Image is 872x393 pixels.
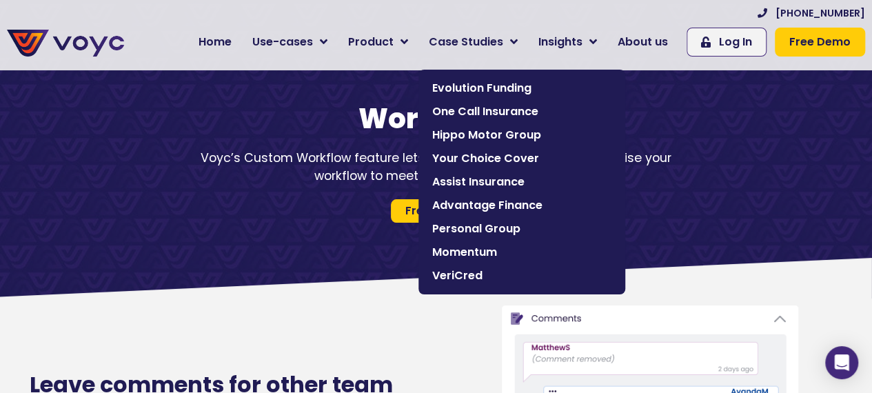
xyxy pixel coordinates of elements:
a: Evolution Funding [425,77,618,100]
a: Advantage Finance [425,194,618,217]
a: Assist Insurance [425,170,618,194]
span: Evolution Funding [432,80,611,97]
span: Case Studies [429,34,503,50]
span: Advantage Finance [432,197,611,214]
span: Momentum [432,244,611,261]
span: Free Demo [405,205,467,216]
a: Momentum [425,241,618,264]
h1: Workflows [7,102,865,135]
a: Product [338,28,418,56]
span: Hippo Motor Group [432,127,611,143]
span: Home [199,34,232,50]
a: Log In [687,28,767,57]
a: VeriCred [425,264,618,288]
a: Use-cases [242,28,338,56]
a: Free Demo [775,28,865,57]
span: Product [348,34,394,50]
span: One Call Insurance [432,103,611,120]
span: Use-cases [252,34,313,50]
span: VeriCred [432,268,611,284]
a: Personal Group [425,217,618,241]
a: Your Choice Cover [425,147,618,170]
span: About us [618,34,668,50]
span: Log In [719,34,752,50]
span: Free Demo [789,34,851,50]
a: Free Demo [391,199,481,223]
img: voyc-full-logo [7,30,124,57]
a: Insights [528,28,607,56]
span: Personal Group [432,221,611,237]
a: About us [607,28,678,56]
span: Assist Insurance [432,174,611,190]
a: Hippo Motor Group [425,123,618,147]
a: Home [188,28,242,56]
span: Insights [538,34,582,50]
span: [PHONE_NUMBER] [775,6,865,21]
a: One Call Insurance [425,100,618,123]
div: Voyc’s Custom Workflow feature lets you fully streamline and customise your workflow to meet your... [195,149,678,185]
div: Open Intercom Messenger [825,346,858,379]
span: Your Choice Cover [432,150,611,167]
a: Case Studies [418,28,528,56]
a: [PHONE_NUMBER] [758,6,865,21]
